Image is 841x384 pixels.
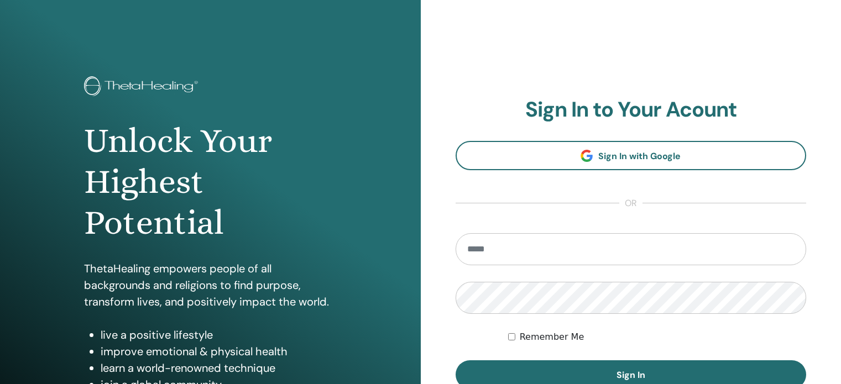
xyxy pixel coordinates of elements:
[619,197,642,210] span: or
[508,330,806,344] div: Keep me authenticated indefinitely or until I manually logout
[101,343,337,360] li: improve emotional & physical health
[101,327,337,343] li: live a positive lifestyle
[520,330,584,344] label: Remember Me
[84,120,337,244] h1: Unlock Your Highest Potential
[456,141,807,170] a: Sign In with Google
[84,260,337,310] p: ThetaHealing empowers people of all backgrounds and religions to find purpose, transform lives, a...
[101,360,337,376] li: learn a world-renowned technique
[598,150,681,162] span: Sign In with Google
[456,97,807,123] h2: Sign In to Your Acount
[617,369,645,381] span: Sign In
